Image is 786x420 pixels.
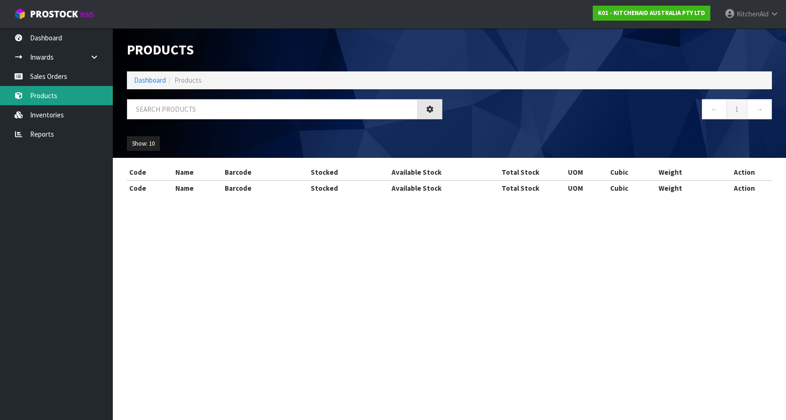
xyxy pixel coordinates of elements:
[30,8,78,20] span: ProStock
[290,165,359,180] th: Stocked
[475,165,566,180] th: Total Stock
[747,99,772,119] a: →
[475,180,566,195] th: Total Stock
[134,76,166,85] a: Dashboard
[726,99,747,119] a: 1
[716,165,772,180] th: Action
[702,99,727,119] a: ←
[127,99,418,119] input: Search products
[222,180,290,195] th: Barcode
[80,10,94,19] small: WMS
[566,180,608,195] th: UOM
[127,180,173,195] th: Code
[127,42,442,57] h1: Products
[737,9,769,18] span: KitchenAid
[716,180,772,195] th: Action
[173,165,222,180] th: Name
[566,165,608,180] th: UOM
[358,180,475,195] th: Available Stock
[222,165,290,180] th: Barcode
[456,99,772,122] nav: Page navigation
[290,180,359,195] th: Stocked
[598,9,705,17] strong: K01 - KITCHENAID AUSTRALIA PTY LTD
[608,180,656,195] th: Cubic
[656,180,716,195] th: Weight
[127,165,173,180] th: Code
[358,165,475,180] th: Available Stock
[174,76,202,85] span: Products
[14,8,26,20] img: cube-alt.png
[608,165,656,180] th: Cubic
[656,165,716,180] th: Weight
[127,136,160,151] button: Show: 10
[173,180,222,195] th: Name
